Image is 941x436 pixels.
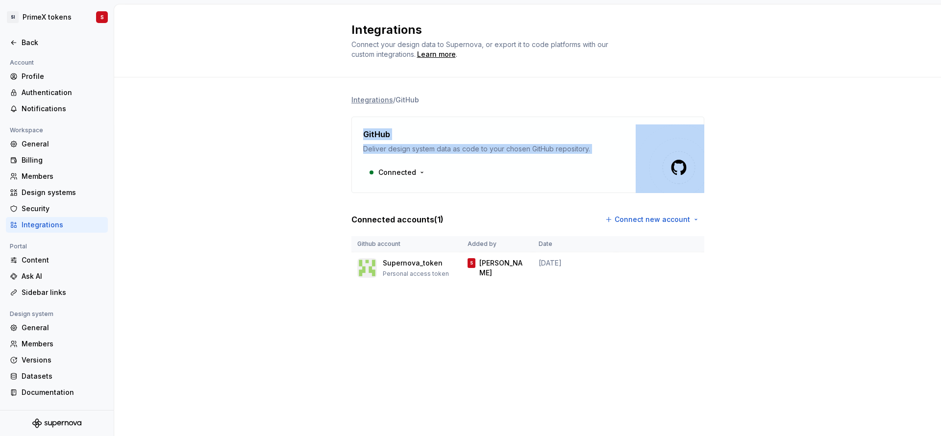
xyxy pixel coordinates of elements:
[6,124,47,136] div: Workspace
[351,214,444,225] p: Connected accounts ( 1 )
[6,368,108,384] a: Datasets
[22,139,104,149] div: General
[383,258,443,268] p: Supernova_token
[533,252,616,284] td: [DATE]
[363,164,430,181] button: Connected
[32,418,81,428] svg: Supernova Logo
[6,217,108,233] a: Integrations
[6,352,108,368] a: Versions
[6,57,38,69] div: Account
[22,371,104,381] div: Datasets
[22,72,104,81] div: Profile
[600,211,704,228] button: Connect new account
[351,22,693,38] h2: Integrations
[22,323,104,333] div: General
[615,215,690,224] span: Connect new account
[533,236,616,252] th: Date
[6,136,108,152] a: General
[462,236,533,252] th: Added by
[6,169,108,184] a: Members
[363,128,390,140] h4: GitHub
[470,258,473,268] div: S
[22,104,104,114] div: Notifications
[383,270,449,278] p: Personal access token
[378,168,416,177] p: Connected
[393,96,396,104] li: /
[6,35,108,50] a: Back
[2,6,112,28] button: SIPrimeX tokensS
[6,69,108,84] a: Profile
[22,38,104,48] div: Back
[22,204,104,214] div: Security
[351,236,462,252] th: Github account
[22,288,104,297] div: Sidebar links
[6,320,108,336] a: General
[22,255,104,265] div: Content
[7,11,19,23] div: SI
[6,285,108,300] a: Sidebar links
[23,12,72,22] div: PrimeX tokens
[22,171,104,181] div: Members
[6,308,57,320] div: Design system
[22,355,104,365] div: Versions
[22,271,104,281] div: Ask AI
[6,101,108,117] a: Notifications
[6,385,108,400] a: Documentation
[6,252,108,268] a: Content
[6,201,108,217] a: Security
[6,185,108,200] a: Design systems
[22,155,104,165] div: Billing
[6,152,108,168] a: Billing
[22,220,104,230] div: Integrations
[351,95,393,105] a: Integrations
[363,144,636,154] div: Deliver design system data as code to your chosen GitHub repository.
[6,268,108,284] a: Ask AI
[100,13,104,21] div: S
[351,40,610,58] span: Connect your design data to Supernova, or export it to code platforms with our custom integrations.
[22,388,104,397] div: Documentation
[22,339,104,349] div: Members
[396,96,419,104] li: GitHub
[22,88,104,97] div: Authentication
[479,258,526,278] p: [PERSON_NAME]
[6,336,108,352] a: Members
[22,188,104,197] div: Design systems
[357,258,377,278] img: Someshkrish-21
[6,85,108,100] a: Authentication
[417,49,456,59] a: Learn more
[6,241,31,252] div: Portal
[416,51,457,58] span: .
